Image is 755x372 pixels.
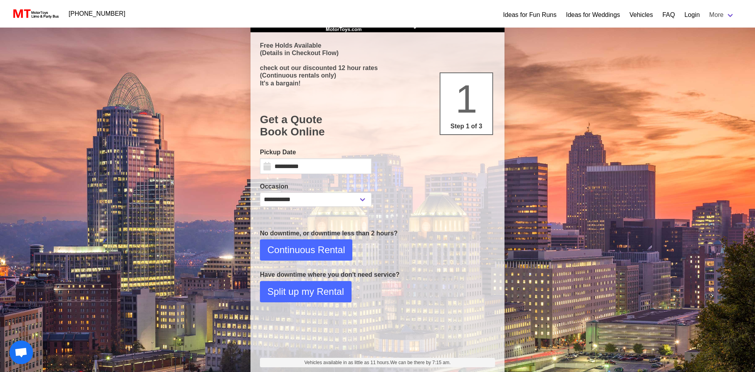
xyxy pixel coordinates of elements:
p: Have downtime where you don't need service? [260,270,495,279]
a: Login [684,10,700,20]
a: Ideas for Weddings [566,10,620,20]
p: Free Holds Available [260,42,495,49]
span: Split up my Rental [267,285,344,299]
span: Vehicles available in as little as 11 hours. [304,359,451,366]
span: We can be there by 7:15 am. [390,360,451,365]
img: MotorToys Logo [11,8,59,19]
a: [PHONE_NUMBER] [64,6,130,22]
a: Ideas for Fun Runs [503,10,556,20]
a: More [705,7,739,23]
span: 1 [455,77,477,121]
p: No downtime, or downtime less than 2 hours? [260,229,495,238]
button: Split up my Rental [260,281,352,302]
p: check out our discounted 12 hour rates [260,64,495,72]
h1: Get a Quote Book Online [260,113,495,138]
label: Pickup Date [260,148,372,157]
p: (Details in Checkout Flow) [260,49,495,57]
span: Continuous Rental [267,243,345,257]
a: Open chat [9,341,33,364]
button: Continuous Rental [260,239,352,261]
p: Step 1 of 3 [444,122,489,131]
p: It's a bargain! [260,80,495,87]
a: Vehicles [630,10,653,20]
a: FAQ [662,10,675,20]
label: Occasion [260,182,372,191]
p: (Continuous rentals only) [260,72,495,79]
